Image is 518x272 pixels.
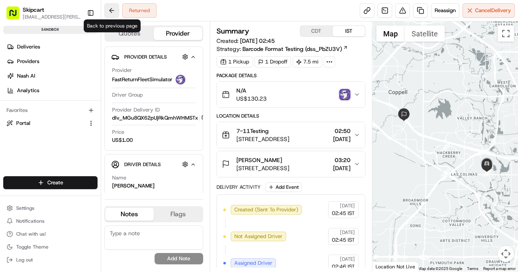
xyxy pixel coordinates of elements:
[17,58,39,65] span: Providers
[3,70,101,82] a: Nash AI
[23,14,81,20] button: [EMAIL_ADDRESS][PERSON_NAME][DOMAIN_NAME]
[154,27,202,40] button: Provider
[105,27,154,40] button: Quotes
[28,77,133,85] div: Start new chat
[236,86,267,95] span: N/A
[124,54,167,60] span: Provider Details
[21,52,134,60] input: Clear
[340,202,355,209] span: [DATE]
[217,72,365,79] div: Package Details
[236,156,282,164] span: [PERSON_NAME]
[217,37,275,45] span: Created:
[5,114,65,128] a: 📗Knowledge Base
[441,168,450,177] div: 1
[138,79,147,89] button: Start new chat
[333,135,350,143] span: [DATE]
[332,210,355,217] span: 02:45 IST
[84,19,141,32] div: Back to previous page
[3,215,98,227] button: Notifications
[482,168,491,177] div: 3
[332,236,355,244] span: 02:45 IST
[333,127,350,135] span: 02:50
[217,151,365,177] button: [PERSON_NAME][STREET_ADDRESS]03:20[DATE]
[242,45,342,53] span: Barcode Format Testing (dss_PbZU3V)
[374,261,401,272] img: Google
[17,72,35,80] span: Nash AI
[16,120,30,127] span: Portal
[112,174,126,181] span: Name
[405,25,445,42] button: Show satellite imagery
[3,104,98,117] div: Favorites
[467,266,478,271] a: Terms
[76,117,130,125] span: API Documentation
[16,231,46,237] span: Chat with us!
[340,256,355,262] span: [DATE]
[441,142,450,151] div: 2
[217,45,348,53] div: Strategy:
[483,266,516,271] a: Report a map error
[112,67,132,74] span: Provider
[236,95,267,103] span: US$130.23
[65,114,133,128] a: 💻API Documentation
[57,136,98,143] a: Powered byPylon
[3,254,98,266] button: Log out
[333,156,350,164] span: 03:20
[217,27,249,35] h3: Summary
[81,137,98,143] span: Pylon
[3,3,84,23] button: Skipcart[EMAIL_ADDRESS][PERSON_NAME][DOMAIN_NAME]
[112,114,208,122] button: dlv_MGu8QX62pUjRkQmhWHMSTx
[431,3,459,18] button: Reassign
[333,26,365,36] button: IST
[17,87,39,94] span: Analytics
[234,206,298,213] span: Created (Sent To Provider)
[265,182,301,192] button: Add Event
[376,25,405,42] button: Show street map
[16,257,33,263] span: Log out
[217,56,253,67] div: 1 Pickup
[300,26,333,36] button: CDT
[340,229,355,236] span: [DATE]
[17,43,40,51] span: Deliveries
[16,117,62,125] span: Knowledge Base
[28,85,102,91] div: We're available if you need us!
[463,3,515,18] button: CancelDelivery
[16,218,45,224] span: Notifications
[339,89,350,100] img: photo_proof_of_delivery image
[154,208,202,221] button: Flags
[112,76,172,83] span: FastReturnFleetSimulator
[3,202,98,214] button: Settings
[217,184,261,190] div: Delivery Activity
[112,137,133,144] span: US$1.00
[8,118,15,124] div: 📗
[112,182,155,190] div: [PERSON_NAME]
[418,266,462,271] span: Map data ©2025 Google
[8,32,147,45] p: Welcome 👋
[236,164,289,172] span: [STREET_ADDRESS]
[3,241,98,253] button: Toggle Theme
[293,56,322,67] div: 7.5 mi
[124,161,161,168] span: Driver Details
[217,122,365,148] button: 7-11Testing[STREET_ADDRESS]02:50[DATE]
[8,77,23,91] img: 1736555255976-a54dd68f-1ca7-489b-9aae-adbdc363a1c4
[217,82,365,108] button: N/AUS$130.23photo_proof_of_delivery image
[217,113,365,119] div: Location Details
[333,164,350,172] span: [DATE]
[105,208,154,221] button: Notes
[3,84,101,97] a: Analytics
[47,179,63,186] span: Create
[3,55,101,68] a: Providers
[112,106,160,114] span: Provider Delivery ID
[3,117,98,130] button: Portal
[498,246,514,262] button: Map camera controls
[236,135,289,143] span: [STREET_ADDRESS]
[332,263,355,270] span: 02:46 IST
[8,8,24,24] img: Nash
[435,7,456,14] span: Reassign
[234,259,272,267] span: Assigned Driver
[23,6,44,14] button: Skipcart
[68,118,75,124] div: 💻
[3,228,98,240] button: Chat with us!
